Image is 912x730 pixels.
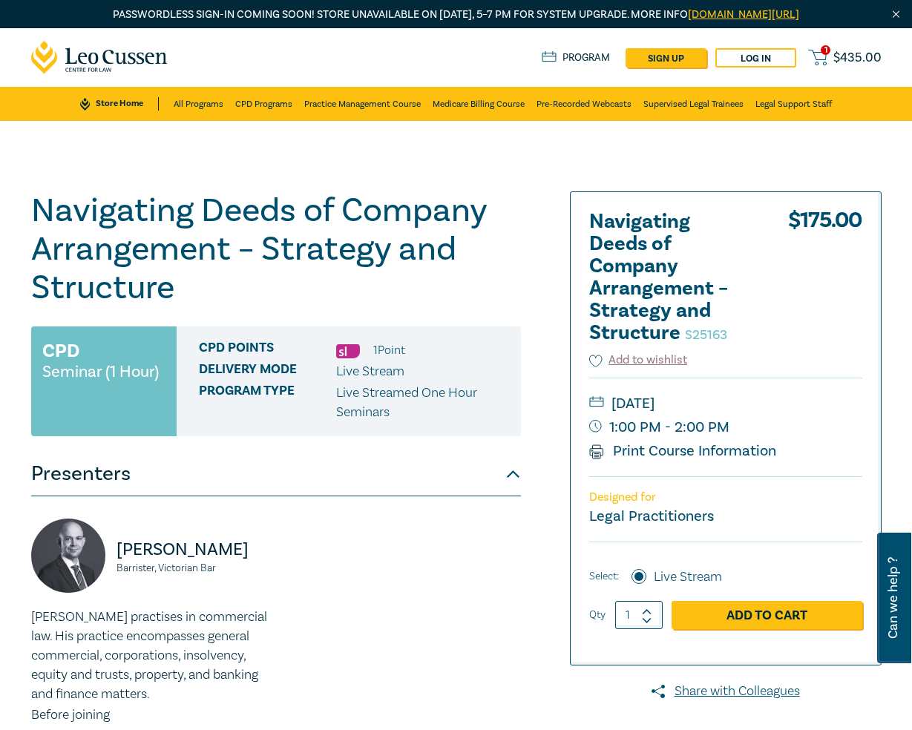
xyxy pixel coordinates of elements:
label: Qty [589,607,606,623]
a: Store Home [80,97,158,111]
a: Program [542,51,611,65]
div: $ 175.00 [788,211,862,352]
small: Legal Practitioners [589,507,714,526]
a: Supervised Legal Trainees [643,87,744,121]
button: Add to wishlist [589,352,688,369]
img: Substantive Law [336,344,360,358]
span: Can we help ? [886,542,900,654]
a: [DOMAIN_NAME][URL] [688,7,799,22]
span: 1 [821,45,830,55]
h1: Navigating Deeds of Company Arrangement – Strategy and Structure [31,191,521,307]
a: CPD Programs [235,87,292,121]
a: Practice Management Course [304,87,421,121]
img: https://s3.ap-southeast-2.amazonaws.com/leo-cussen-store-production-content/Contacts/Sergio%20Fre... [31,519,105,593]
p: Live Streamed One Hour Seminars [336,384,510,422]
p: Designed for [589,490,862,504]
input: 1 [615,601,663,629]
a: Share with Colleagues [570,682,882,701]
p: Passwordless sign-in coming soon! Store unavailable on [DATE], 5–7 PM for system upgrade. More info [31,7,882,23]
h2: Navigating Deeds of Company Arrangement – Strategy and Structure [589,211,752,344]
span: CPD Points [199,341,336,360]
a: Pre-Recorded Webcasts [537,87,631,121]
label: Live Stream [654,568,722,587]
p: Before joining [31,706,267,725]
a: All Programs [174,87,223,121]
a: Medicare Billing Course [433,87,525,121]
small: S25163 [685,326,727,343]
a: Add to Cart [672,601,862,629]
li: 1 Point [373,341,405,360]
p: [PERSON_NAME] [117,538,267,562]
a: Log in [715,48,796,68]
img: Close [890,8,902,21]
a: Legal Support Staff [755,87,832,121]
h3: CPD [42,338,79,364]
span: Delivery Mode [199,362,336,381]
small: Barrister, Victorian Bar [117,563,267,573]
a: sign up [626,48,706,68]
small: Seminar (1 Hour) [42,364,159,379]
button: Presenters [31,452,521,496]
a: Print Course Information [589,441,777,461]
span: $ 435.00 [833,51,882,65]
p: [PERSON_NAME] practises in commercial law. His practice encompasses general commercial, corporati... [31,608,267,704]
span: Live Stream [336,363,404,380]
span: Select: [589,568,619,585]
small: 1:00 PM - 2:00 PM [589,415,862,439]
span: Program type [199,384,336,422]
small: [DATE] [589,392,862,415]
